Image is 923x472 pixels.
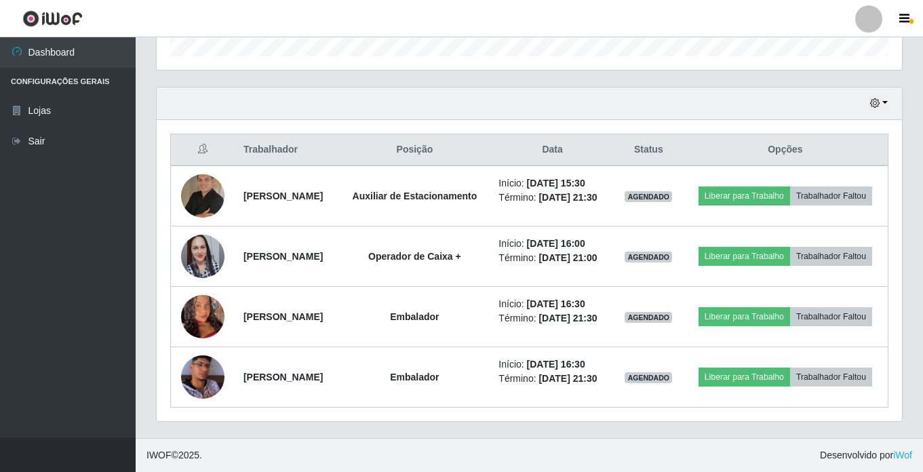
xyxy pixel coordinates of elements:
th: Opções [683,134,888,166]
strong: Embalador [390,372,439,382]
time: [DATE] 16:30 [527,298,585,309]
th: Data [490,134,614,166]
button: Liberar para Trabalho [699,307,790,326]
img: 1689874098010.jpeg [181,218,224,295]
strong: [PERSON_NAME] [243,191,323,201]
button: Trabalhador Faltou [790,307,872,326]
span: Desenvolvido por [820,448,912,463]
span: AGENDADO [625,312,672,323]
img: 1712980533398.jpeg [181,338,224,416]
button: Trabalhador Faltou [790,186,872,205]
span: IWOF [146,450,172,460]
strong: [PERSON_NAME] [243,311,323,322]
time: [DATE] 21:30 [538,373,597,384]
th: Posição [338,134,490,166]
strong: Auxiliar de Estacionamento [353,191,477,201]
button: Trabalhador Faltou [790,368,872,387]
time: [DATE] 21:30 [538,192,597,203]
th: Trabalhador [235,134,339,166]
li: Início: [498,176,606,191]
time: [DATE] 16:00 [527,238,585,249]
li: Início: [498,237,606,251]
button: Liberar para Trabalho [699,247,790,266]
time: [DATE] 15:30 [527,178,585,189]
img: 1758978690624.jpeg [181,270,224,364]
time: [DATE] 16:30 [527,359,585,370]
time: [DATE] 21:30 [538,313,597,323]
li: Início: [498,357,606,372]
span: AGENDADO [625,252,672,262]
li: Término: [498,311,606,326]
button: Trabalhador Faltou [790,247,872,266]
span: AGENDADO [625,372,672,383]
button: Liberar para Trabalho [699,186,790,205]
span: © 2025 . [146,448,202,463]
img: 1679057425949.jpeg [181,174,224,218]
li: Início: [498,297,606,311]
li: Término: [498,191,606,205]
strong: Embalador [390,311,439,322]
img: CoreUI Logo [22,10,83,27]
span: AGENDADO [625,191,672,202]
a: iWof [893,450,912,460]
li: Término: [498,251,606,265]
strong: [PERSON_NAME] [243,372,323,382]
li: Término: [498,372,606,386]
time: [DATE] 21:00 [538,252,597,263]
strong: [PERSON_NAME] [243,251,323,262]
strong: Operador de Caixa + [368,251,461,262]
button: Liberar para Trabalho [699,368,790,387]
th: Status [614,134,683,166]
